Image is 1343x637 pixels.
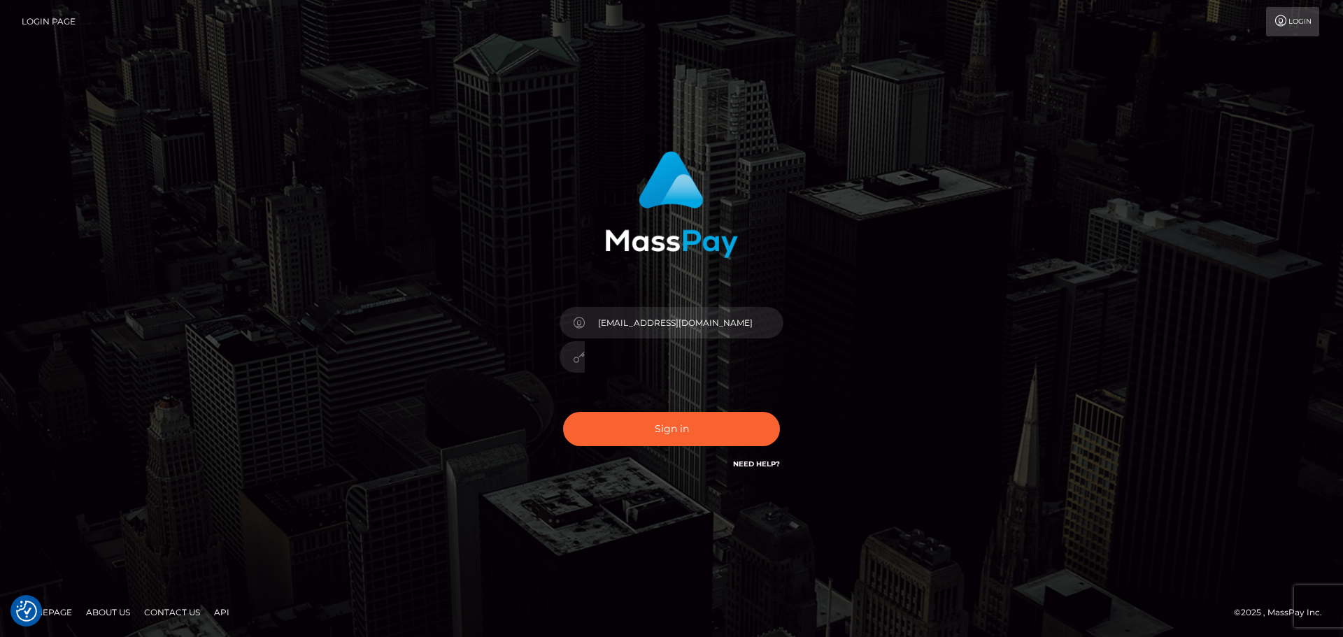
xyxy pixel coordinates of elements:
[208,601,235,623] a: API
[1234,605,1333,620] div: © 2025 , MassPay Inc.
[16,601,37,622] img: Revisit consent button
[15,601,78,623] a: Homepage
[22,7,76,36] a: Login Page
[605,151,738,258] img: MassPay Login
[16,601,37,622] button: Consent Preferences
[1266,7,1319,36] a: Login
[563,412,780,446] button: Sign in
[585,307,783,338] input: Username...
[733,459,780,468] a: Need Help?
[138,601,206,623] a: Contact Us
[80,601,136,623] a: About Us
